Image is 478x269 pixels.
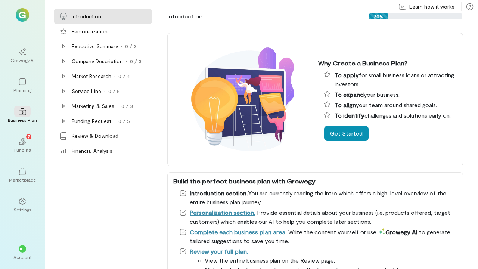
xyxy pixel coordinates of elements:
span: Learn how it works [409,3,454,10]
li: Write the content yourself or use to generate tailored suggestions to save you time. [179,228,457,245]
span: To identify [335,112,364,119]
div: Funding [14,147,31,153]
div: Review & Download [72,132,118,140]
a: Business Plan [9,102,36,129]
a: Planning [9,72,36,99]
div: · [114,72,115,80]
div: Service Line [72,87,101,95]
div: Growegy AI [10,57,35,63]
span: 7 [28,133,30,140]
span: To apply [335,71,359,78]
div: Marketing & Sales [72,102,114,110]
li: your business. [324,90,457,99]
div: Build the perfect business plan with Growegy [173,177,457,186]
div: Market Research [72,72,111,80]
div: Personalization [72,28,108,35]
div: Company Description [72,58,123,65]
span: To align [335,101,356,108]
li: challenges and solutions early on. [324,111,457,120]
a: Settings [9,192,36,219]
li: View the entire business plan on the Review page. [205,256,457,265]
div: · [114,117,115,125]
span: Introduction section. [190,189,248,197]
div: Introduction [167,13,202,20]
span: Growegy AI [378,228,418,235]
a: Complete each business plan area. [190,228,287,235]
div: · [117,102,118,110]
div: Settings [14,207,31,213]
div: 0 / 4 [118,72,130,80]
div: Account [13,254,32,260]
div: Introduction [72,13,101,20]
li: your team around shared goals. [324,101,457,109]
div: Planning [13,87,31,93]
li: for small business loans or attracting investors. [324,71,457,89]
div: · [126,58,127,65]
div: · [104,87,105,95]
img: Why create a business plan [173,37,312,162]
div: Marketplace [9,177,36,183]
a: Growegy AI [9,42,36,69]
li: Provide essential details about your business (i.e. products offered, target customers) which ena... [179,208,457,226]
div: · [121,43,122,50]
div: Why Create a Business Plan? [318,59,457,68]
li: You are currently reading the intro which offers a high-level overview of the entire business pla... [179,189,457,207]
div: 0 / 5 [108,87,120,95]
a: Personalization section. [190,209,255,216]
div: 0 / 3 [125,43,137,50]
a: Review your full plan. [190,248,248,255]
div: Financial Analysis [72,147,112,155]
div: 0 / 5 [118,117,130,125]
div: Business Plan [8,117,37,123]
span: To expand [335,91,364,98]
a: Marketplace [9,162,36,189]
button: Get Started [324,126,369,141]
div: Funding Request [72,117,111,125]
div: 0 / 3 [130,58,142,65]
a: Funding [9,132,36,159]
div: 0 / 3 [121,102,133,110]
div: Executive Summary [72,43,118,50]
